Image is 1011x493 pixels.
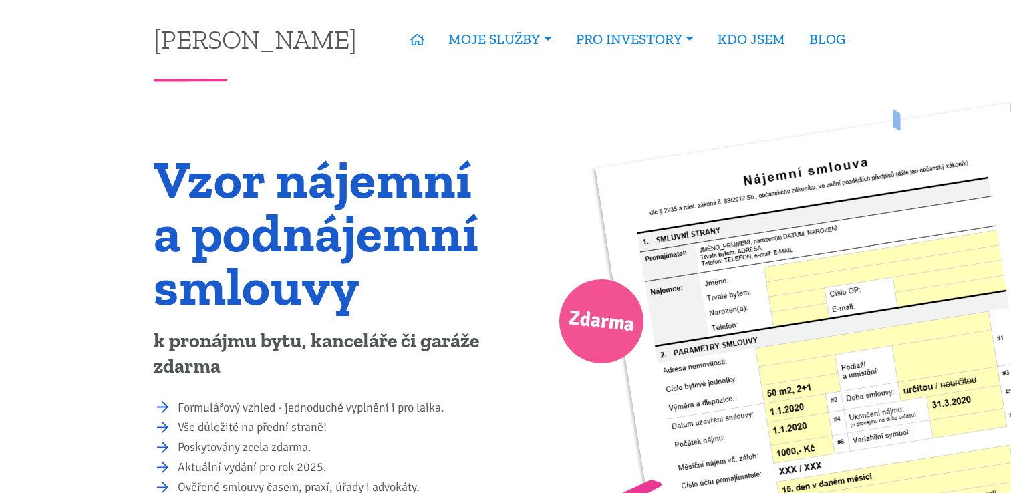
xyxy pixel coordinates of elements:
[797,24,857,55] a: BLOG
[178,438,496,457] li: Poskytovány zcela zdarma.
[564,24,706,55] a: PRO INVESTORY
[178,418,496,437] li: Vše důležité na přední straně!
[154,26,357,52] a: [PERSON_NAME]
[178,399,496,418] li: Formulářový vzhled - jednoduché vyplnění i pro laika.
[567,301,636,343] span: Zdarma
[706,24,797,55] a: KDO JSEM
[436,24,563,55] a: MOJE SLUŽBY
[154,152,496,313] h1: Vzor nájemní a podnájemní smlouvy
[154,329,496,379] p: k pronájmu bytu, kanceláře či garáže zdarma
[178,458,496,477] li: Aktuální vydání pro rok 2025.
